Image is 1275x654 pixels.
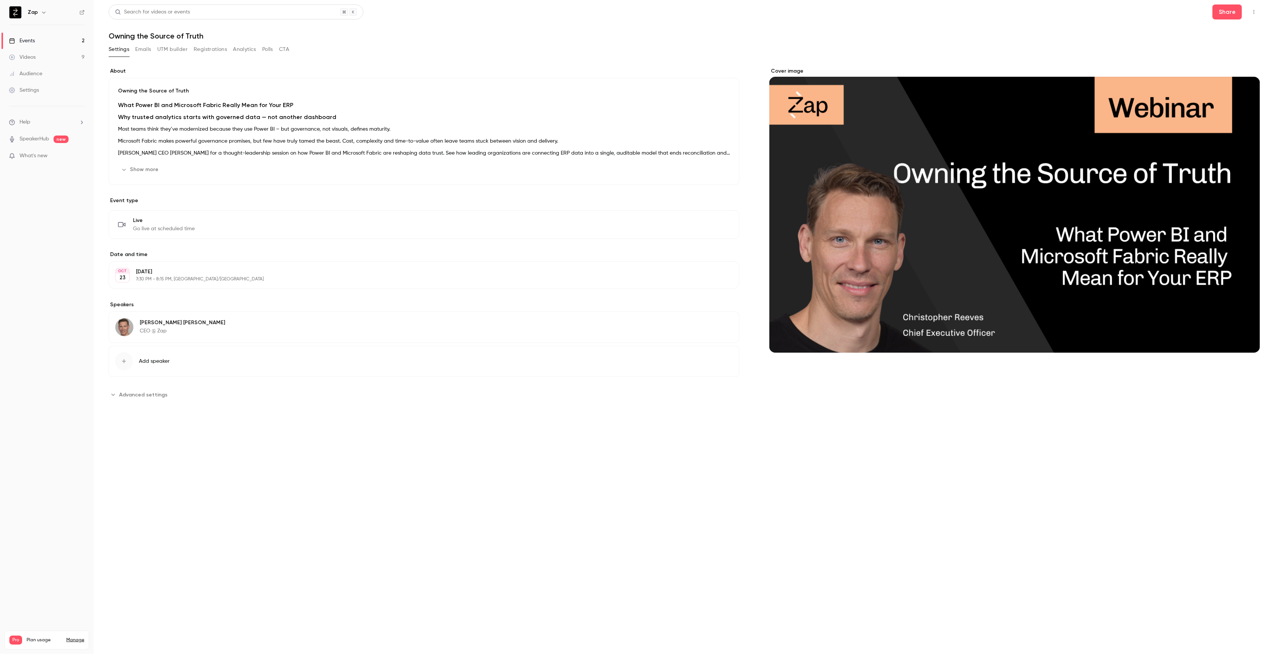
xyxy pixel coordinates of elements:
img: Christopher Reeves [115,318,133,336]
p: [PERSON_NAME] [PERSON_NAME] [140,319,225,326]
p: Owning the Source of Truth [118,87,730,95]
img: Zap [9,6,21,18]
button: CTA [279,43,289,55]
button: Show more [118,164,163,176]
button: Advanced settings [109,389,172,401]
button: Add speaker [109,346,739,377]
div: Events [9,37,35,45]
h2: Why trusted analytics starts with governed data — not another dashboard [118,113,730,122]
div: Videos [9,54,36,61]
div: OCT [116,268,129,274]
button: Registrations [194,43,227,55]
p: [PERSON_NAME] CEO [PERSON_NAME] for a thought-leadership session on how Power BI and Microsoft Fa... [118,149,730,158]
section: Cover image [769,67,1260,353]
div: Search for videos or events [115,8,190,16]
span: Pro [9,636,22,645]
label: Speakers [109,301,739,308]
a: Manage [66,637,84,643]
p: Event type [109,197,739,204]
span: new [54,136,69,143]
section: Advanced settings [109,389,739,401]
h1: Owning the Source of Truth [109,31,1260,40]
label: Cover image [769,67,1260,75]
div: Christopher Reeves[PERSON_NAME] [PERSON_NAME]CEO @ Zap [109,311,739,343]
p: [DATE] [136,268,700,276]
span: Live [133,217,195,224]
h6: Zap [28,9,38,16]
button: Polls [262,43,273,55]
span: Add speaker [139,358,170,365]
p: 23 [119,274,125,282]
button: UTM builder [157,43,188,55]
span: Go live at scheduled time [133,225,195,232]
p: Microsoft Fabric makes powerful governance promises, but few have truly tamed the beast. Cost, co... [118,137,730,146]
span: Help [19,118,30,126]
a: SpeakerHub [19,135,49,143]
p: 7:30 PM - 8:15 PM, [GEOGRAPHIC_DATA]/[GEOGRAPHIC_DATA] [136,276,700,282]
label: About [109,67,739,75]
span: Advanced settings [119,391,167,399]
div: Settings [9,86,39,94]
span: What's new [19,152,48,160]
button: Analytics [233,43,256,55]
p: Most teams think they’ve modernized because they use Power BI – but governance, not visuals, defi... [118,125,730,134]
span: Plan usage [27,637,62,643]
button: Share [1212,4,1242,19]
h2: What Power BI and Microsoft Fabric Really Mean for Your ERP [118,101,730,110]
li: help-dropdown-opener [9,118,85,126]
button: Settings [109,43,129,55]
div: Audience [9,70,42,77]
button: Emails [135,43,151,55]
label: Date and time [109,251,739,258]
p: CEO @ Zap [140,327,225,335]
